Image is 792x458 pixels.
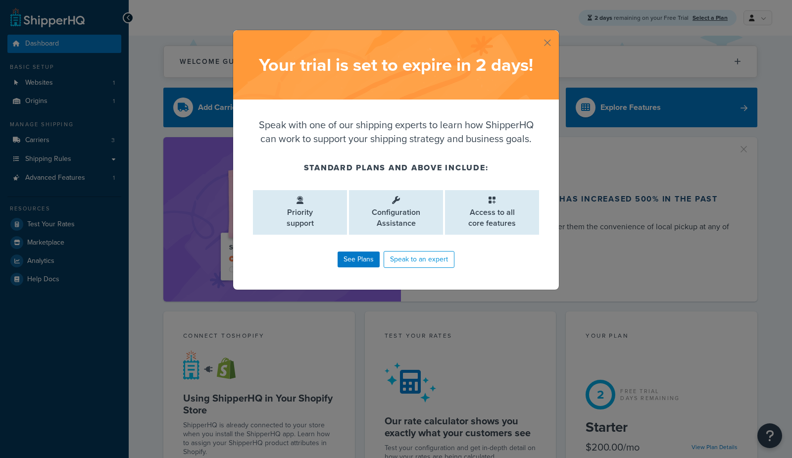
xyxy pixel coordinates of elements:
a: See Plans [338,252,380,267]
li: Access to all core features [445,190,539,235]
h4: Standard plans and above include: [253,162,539,174]
li: Configuration Assistance [349,190,443,235]
p: Speak with one of our shipping experts to learn how ShipperHQ can work to support your shipping s... [253,118,539,146]
li: Priority support [253,190,347,235]
h2: Your trial is set to expire in 2 days ! [243,55,549,75]
a: Speak to an expert [384,251,454,268]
